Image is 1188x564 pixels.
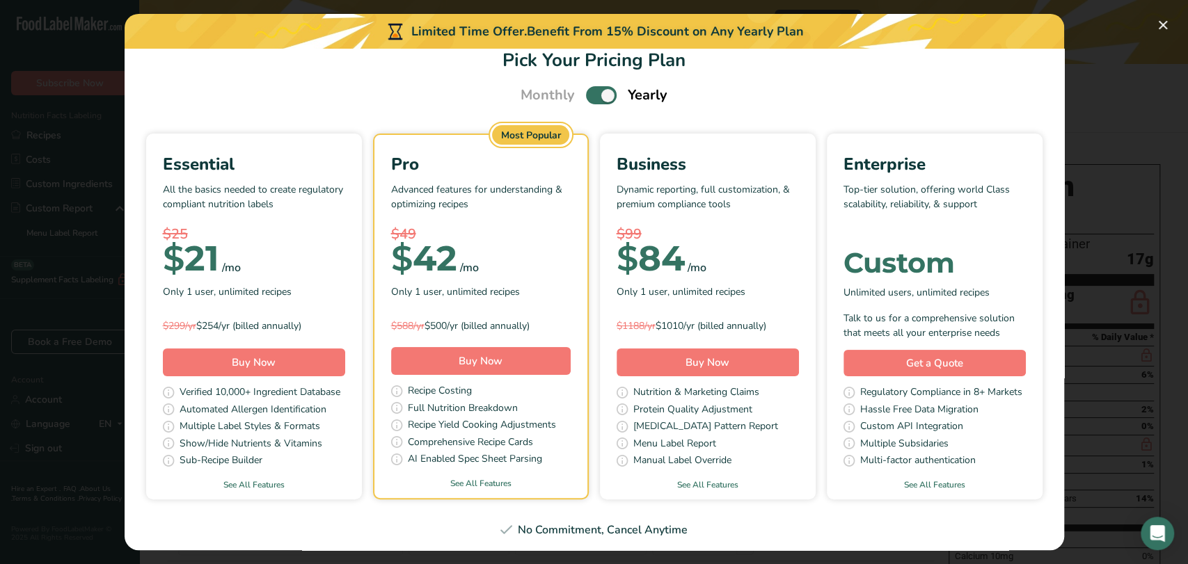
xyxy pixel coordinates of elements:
span: Only 1 user, unlimited recipes [391,284,520,299]
span: Full Nutrition Breakdown [408,401,518,418]
span: Sub-Recipe Builder [180,453,262,470]
span: [MEDICAL_DATA] Pattern Report [633,419,778,436]
button: Buy Now [163,348,345,376]
a: See All Features [600,478,816,491]
div: Open Intercom Messenger [1141,517,1174,550]
span: Multiple Subsidaries [860,436,949,453]
p: Advanced features for understanding & optimizing recipes [391,182,571,224]
span: $299/yr [163,319,196,332]
a: See All Features [827,478,1043,491]
button: Buy Now [391,347,571,375]
span: Buy Now [459,354,502,368]
div: Talk to us for a comprehensive solution that meets all your enterprise needs [844,311,1026,340]
span: Hassle Free Data Migration [860,402,979,419]
h1: Pick Your Pricing Plan [141,47,1047,74]
a: See All Features [374,477,587,490]
span: Monthly [521,85,575,106]
div: $254/yr (billed annually) [163,319,345,333]
div: /mo [460,259,479,276]
span: Yearly [628,85,667,106]
span: Unlimited users, unlimited recipes [844,285,990,300]
span: Get a Quote [906,355,963,371]
span: Manual Label Override [633,453,731,470]
p: Top-tier solution, offering world Class scalability, reliability, & support [844,182,1026,224]
p: All the basics needed to create regulatory compliant nutrition labels [163,182,345,224]
span: $1188/yr [617,319,656,332]
span: Multiple Label Styles & Formats [180,419,320,436]
a: Get a Quote [844,350,1026,377]
div: Pro [391,152,571,177]
div: 84 [617,245,685,273]
span: Only 1 user, unlimited recipes [163,284,292,299]
span: Verified 10,000+ Ingredient Database [180,385,340,402]
span: Buy Now [232,355,276,369]
div: /mo [688,259,706,276]
div: Essential [163,152,345,177]
span: Automated Allergen Identification [180,402,326,419]
p: Dynamic reporting, full customization, & premium compliance tools [617,182,799,224]
span: Comprehensive Recipe Cards [408,435,533,452]
span: Only 1 user, unlimited recipes [617,284,745,299]
span: Nutrition & Marketing Claims [633,385,759,402]
div: $25 [163,224,345,245]
button: Buy Now [617,348,799,376]
span: Buy Now [686,355,729,369]
span: $588/yr [391,319,425,332]
div: $49 [391,224,571,245]
span: Show/Hide Nutrients & Vitamins [180,436,322,453]
span: Protein Quality Adjustment [633,402,752,419]
span: Custom API Integration [860,419,963,436]
div: $99 [617,224,799,245]
div: Most Popular [492,125,570,145]
a: See All Features [146,478,362,491]
div: $1010/yr (billed annually) [617,319,799,333]
span: $ [617,237,638,280]
span: AI Enabled Spec Sheet Parsing [408,451,542,469]
div: 42 [391,245,457,273]
div: No Commitment, Cancel Anytime [141,522,1047,538]
div: Enterprise [844,152,1026,177]
span: Recipe Costing [408,383,472,401]
span: Multi-factor authentication [860,453,976,470]
span: Recipe Yield Cooking Adjustments [408,417,556,435]
div: 21 [163,245,219,273]
div: Benefit From 15% Discount on Any Yearly Plan [527,22,804,41]
div: Business [617,152,799,177]
span: Menu Label Report [633,436,716,453]
span: $ [391,237,413,280]
span: Regulatory Compliance in 8+ Markets [860,385,1022,402]
div: /mo [222,259,241,276]
span: $ [163,237,184,280]
div: Custom [844,249,1026,277]
div: $500/yr (billed annually) [391,319,571,333]
div: Limited Time Offer. [125,14,1064,49]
